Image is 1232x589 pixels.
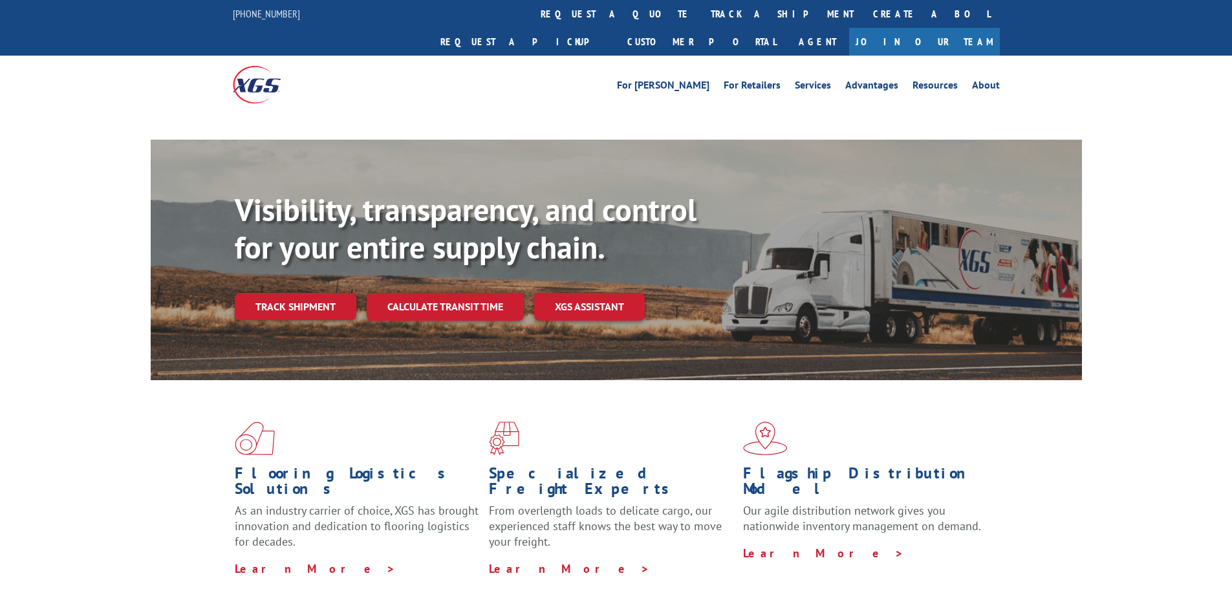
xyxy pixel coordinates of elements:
[743,546,904,561] a: Learn More >
[617,80,709,94] a: For [PERSON_NAME]
[913,80,958,94] a: Resources
[235,466,479,503] h1: Flooring Logistics Solutions
[786,28,849,56] a: Agent
[431,28,618,56] a: Request a pickup
[724,80,781,94] a: For Retailers
[489,561,650,576] a: Learn More >
[367,293,524,321] a: Calculate transit time
[972,80,1000,94] a: About
[534,293,645,321] a: XGS ASSISTANT
[235,422,275,455] img: xgs-icon-total-supply-chain-intelligence-red
[489,422,519,455] img: xgs-icon-focused-on-flooring-red
[235,293,356,320] a: Track shipment
[795,80,831,94] a: Services
[235,561,396,576] a: Learn More >
[235,503,479,549] span: As an industry carrier of choice, XGS has brought innovation and dedication to flooring logistics...
[618,28,786,56] a: Customer Portal
[849,28,1000,56] a: Join Our Team
[233,7,300,20] a: [PHONE_NUMBER]
[743,422,788,455] img: xgs-icon-flagship-distribution-model-red
[489,503,733,561] p: From overlength loads to delicate cargo, our experienced staff knows the best way to move your fr...
[489,466,733,503] h1: Specialized Freight Experts
[845,80,898,94] a: Advantages
[743,503,981,533] span: Our agile distribution network gives you nationwide inventory management on demand.
[743,466,988,503] h1: Flagship Distribution Model
[235,189,697,267] b: Visibility, transparency, and control for your entire supply chain.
